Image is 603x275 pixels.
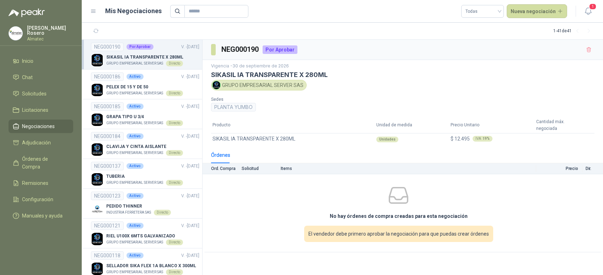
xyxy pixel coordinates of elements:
span: Órdenes de Compra [22,155,66,171]
a: Remisiones [9,176,73,190]
span: V. - [DATE] [181,253,199,258]
h3: SIKASIL IA TRANSPARENTE X 280ML [211,71,594,78]
span: Configuración [22,196,53,203]
th: Solicitud [242,163,281,174]
p: PELEX DE 15 Y DE 50 [106,84,183,90]
a: Licitaciones [9,103,73,117]
span: SIKASIL IA TRANSPARENTE X 280ML [212,135,295,143]
div: Unidades [376,137,398,142]
th: Precio [536,163,582,174]
p: GRUPO EMPRESARIAL SERVER SAS [106,180,163,186]
p: GRUPO EMPRESARIAL SERVER SAS [106,240,163,245]
img: Company Logo [91,84,103,96]
p: GRUPO EMPRESARIAL SERVER SAS [106,150,163,156]
span: Remisiones [22,179,48,187]
span: Solicitudes [22,90,47,98]
a: Adjudicación [9,136,73,149]
p: Sedes [211,96,400,103]
div: Activo [126,223,144,229]
div: NEG000184 [91,132,124,141]
img: Company Logo [212,81,220,89]
p: Vigencia - 30 de septiembre de 2026 [211,63,594,70]
p: GRUPO EMPRESARIAL SERVER SAS [106,269,163,275]
div: Directo [166,150,183,156]
button: Nueva negociación [507,4,567,18]
span: V. - [DATE] [181,193,199,198]
div: NEG000190 [91,43,124,51]
span: V. - [DATE] [181,104,199,109]
span: Manuales y ayuda [22,212,63,220]
a: Negociaciones [9,120,73,133]
img: Company Logo [9,27,22,40]
div: Órdenes [211,151,230,159]
span: Negociaciones [22,122,55,130]
th: Producto [211,117,375,133]
div: Por Aprobar [263,45,297,54]
div: Activo [126,193,144,199]
a: NEG000184ActivoV. -[DATE] Company LogoCLAVIJA Y CINTA AISLANTEGRUPO EMPRESARIAL SERVER SASDirecto [91,132,199,156]
div: Por Aprobar [126,44,154,50]
span: Adjudicación [22,139,51,147]
span: 1 [589,3,597,10]
span: Chat [22,73,33,81]
a: Inicio [9,54,73,68]
div: NEG000118 [91,251,124,260]
div: NEG000137 [91,162,124,170]
div: Directo [166,180,183,186]
p: Almatec [27,37,73,41]
a: Configuración [9,193,73,206]
button: 1 [582,5,594,18]
a: NEG000123ActivoV. -[DATE] Company LogoPEDIDO THINNERINDUSTRIA FERRETERA SASDirecto [91,192,199,215]
span: V. - [DATE] [181,164,199,169]
div: Directo [166,90,183,96]
span: V. - [DATE] [181,223,199,228]
th: Dir. [582,163,603,174]
div: PLANTA YUMBO [211,103,256,111]
p: GRAPA TIPO U 3/4 [106,114,183,120]
th: Ord. Compra [203,163,242,174]
div: NEG000185 [91,102,124,111]
div: Activo [126,74,144,79]
a: Manuales y ayuda [9,209,73,222]
p: INDUSTRIA FERRETERA SAS [106,210,151,215]
img: Company Logo [91,233,103,245]
div: NEG000186 [91,72,124,81]
div: Activo [126,133,144,139]
p: [PERSON_NAME] Rosero [27,26,73,35]
img: Company Logo [91,173,103,186]
p: GRUPO EMPRESARIAL SERVER SAS [106,120,163,126]
div: Activo [126,104,144,109]
div: NEG000123 [91,192,124,200]
img: Company Logo [91,54,103,66]
div: Directo [166,120,183,126]
img: Company Logo [91,143,103,156]
a: Chat [9,71,73,84]
h3: NEG000190 [221,44,260,55]
div: Directo [154,210,171,215]
p: GRUPO EMPRESARIAL SERVER SAS [106,61,163,66]
a: NEG000137ActivoV. -[DATE] Company LogoTUBERIAGRUPO EMPRESARIAL SERVER SASDirecto [91,162,199,186]
p: GRUPO EMPRESARIAL SERVER SAS [106,90,163,96]
p: SIKASIL IA TRANSPARENTE X 280ML [106,54,183,61]
p: CLAVIJA Y CINTA AISLANTE [106,143,183,150]
span: V. - [DATE] [181,134,199,139]
a: NEG000121ActivoV. -[DATE] Company LogoRIEL U100X 6MTS GALVANIZADOGRUPO EMPRESARIAL SERVER SASDirecto [91,221,199,245]
th: Cantidad máx. negociada [535,117,594,133]
a: NEG000190Por AprobarV. -[DATE] Company LogoSIKASIL IA TRANSPARENTE X 280MLGRUPO EMPRESARIAL SERVE... [91,43,199,66]
span: Inicio [22,57,33,65]
a: Órdenes de Compra [9,152,73,174]
span: V. - [DATE] [181,44,199,49]
div: Activo [126,163,144,169]
span: Licitaciones [22,106,48,114]
p: RIEL U100X 6MTS GALVANIZADO [106,233,183,240]
p: SELLADOR SIKA FLEX 1A BLANCO X 300ML [106,263,196,269]
div: IVA [473,136,492,142]
th: Items [281,163,536,174]
b: 19 % [483,137,490,141]
h3: No hay órdenes de compra creadas para esta negociación [330,212,468,220]
div: NEG000121 [91,221,124,230]
div: Directo [166,240,183,245]
th: Unidad de medida [375,117,449,133]
img: Logo peakr [9,9,45,17]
